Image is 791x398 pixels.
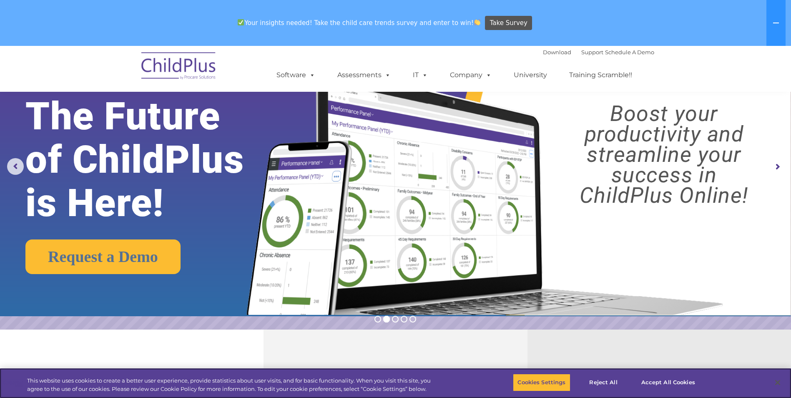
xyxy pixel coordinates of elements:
[404,67,436,83] a: IT
[513,374,570,391] button: Cookies Settings
[25,95,278,225] rs-layer: The Future of ChildPlus is Here!
[561,67,640,83] a: Training Scramble!!
[116,89,151,96] span: Phone number
[578,374,630,391] button: Reject All
[637,374,700,391] button: Accept All Cookies
[543,49,571,55] a: Download
[25,239,181,274] a: Request a Demo
[547,103,781,206] rs-layer: Boost your productivity and streamline your success in ChildPlus Online!
[485,16,532,30] a: Take Survey
[505,67,555,83] a: University
[581,49,603,55] a: Support
[442,67,500,83] a: Company
[490,16,527,30] span: Take Survey
[137,46,221,88] img: ChildPlus by Procare Solutions
[605,49,654,55] a: Schedule A Demo
[234,15,484,31] span: Your insights needed! Take the child care trends survey and enter to win!
[27,377,435,393] div: This website uses cookies to create a better user experience, provide statistics about user visit...
[329,67,399,83] a: Assessments
[116,55,141,61] span: Last name
[543,49,654,55] font: |
[238,19,244,25] img: ✅
[768,373,787,392] button: Close
[268,67,324,83] a: Software
[474,19,480,25] img: 👏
